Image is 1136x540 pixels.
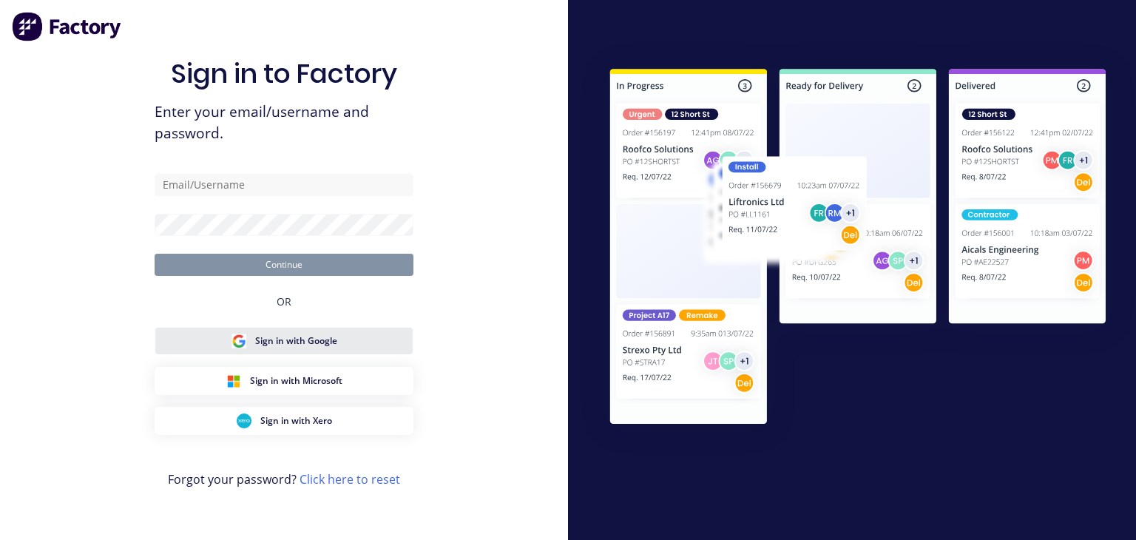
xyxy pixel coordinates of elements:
div: OR [277,276,291,327]
button: Microsoft Sign inSign in with Microsoft [155,367,413,395]
img: Google Sign in [231,334,246,348]
img: Xero Sign in [237,414,251,428]
img: Sign in [580,41,1136,456]
button: Xero Sign inSign in with Xero [155,407,413,435]
span: Enter your email/username and password. [155,101,413,144]
span: Sign in with Microsoft [250,374,342,388]
button: Google Sign inSign in with Google [155,327,413,355]
button: Continue [155,254,413,276]
a: Click here to reset [300,471,400,487]
span: Forgot your password? [168,470,400,488]
h1: Sign in to Factory [171,58,397,90]
span: Sign in with Xero [260,414,332,428]
img: Microsoft Sign in [226,374,241,388]
input: Email/Username [155,174,413,196]
img: Factory [12,12,123,41]
span: Sign in with Google [255,334,337,348]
